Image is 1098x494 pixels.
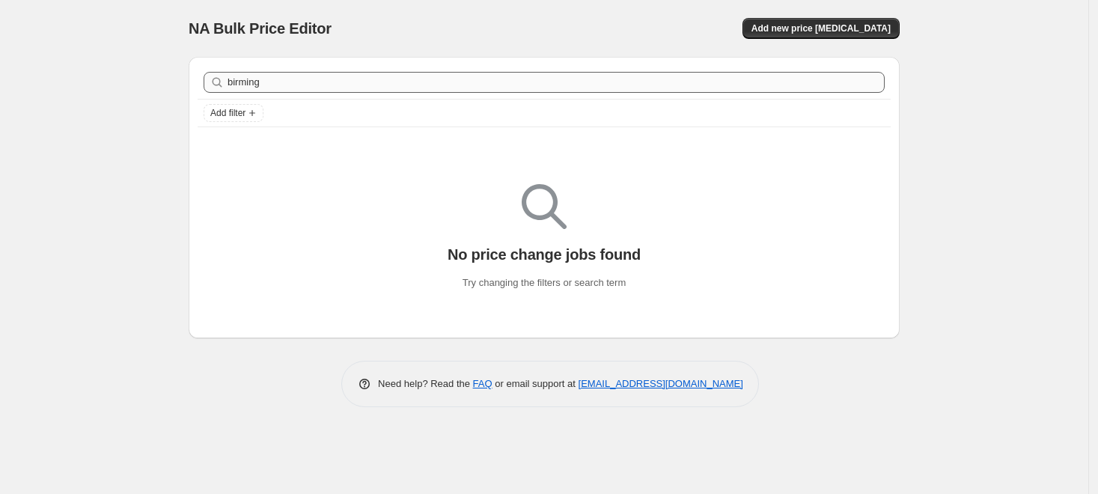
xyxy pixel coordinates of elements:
span: NA Bulk Price Editor [189,20,332,37]
a: [EMAIL_ADDRESS][DOMAIN_NAME] [579,378,743,389]
span: Need help? Read the [378,378,473,389]
p: Try changing the filters or search term [463,275,626,290]
p: No price change jobs found [448,246,641,263]
span: Add new price [MEDICAL_DATA] [751,22,891,34]
button: Add new price [MEDICAL_DATA] [742,18,900,39]
button: Add filter [204,104,263,122]
span: or email support at [492,378,579,389]
span: Add filter [210,107,245,119]
img: Empty search results [522,184,567,229]
a: FAQ [473,378,492,389]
